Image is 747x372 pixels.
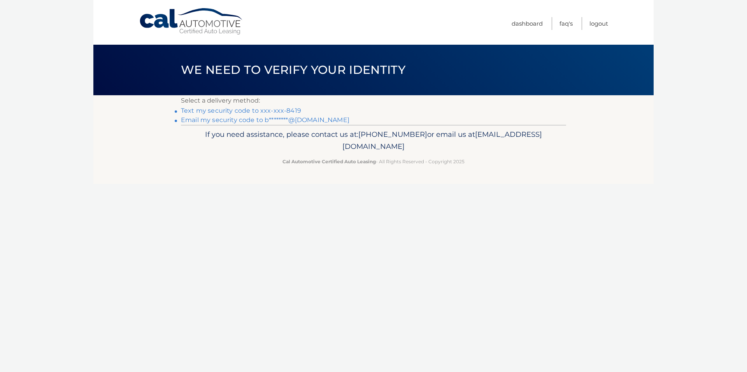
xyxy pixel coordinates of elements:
[186,157,561,166] p: - All Rights Reserved - Copyright 2025
[512,17,543,30] a: Dashboard
[181,63,405,77] span: We need to verify your identity
[181,107,301,114] a: Text my security code to xxx-xxx-8419
[358,130,427,139] span: [PHONE_NUMBER]
[181,116,349,124] a: Email my security code to b********@[DOMAIN_NAME]
[559,17,573,30] a: FAQ's
[181,95,566,106] p: Select a delivery method:
[186,128,561,153] p: If you need assistance, please contact us at: or email us at
[139,8,244,35] a: Cal Automotive
[282,159,376,164] strong: Cal Automotive Certified Auto Leasing
[589,17,608,30] a: Logout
